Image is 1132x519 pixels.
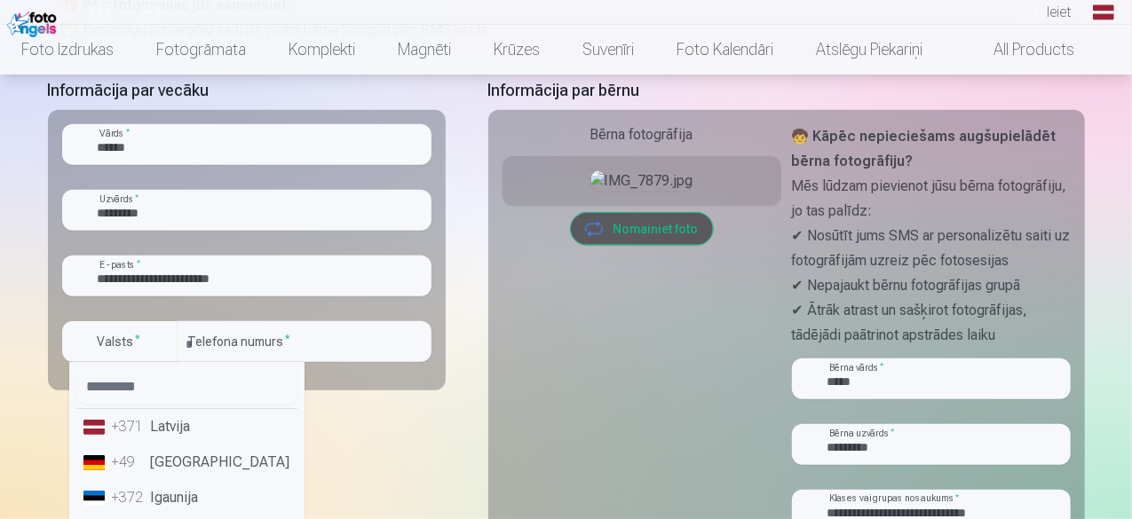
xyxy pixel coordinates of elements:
[112,416,147,437] div: +371
[76,480,297,515] li: Igaunija
[62,321,178,362] button: Valsts*
[792,128,1057,169] strong: 🧒 Kāpēc nepieciešams augšupielādēt bērna fotogrāfiju?
[267,25,376,75] a: Komplekti
[792,224,1071,273] p: ✔ Nosūtīt jums SMS ar personalizētu saiti uz fotogrāfijām uzreiz pēc fotosesijas
[792,174,1071,224] p: Mēs lūdzam pievienot jūsu bērna fotogrāfiju, jo tas palīdz:
[376,25,472,75] a: Magnēti
[112,487,147,508] div: +372
[503,124,781,145] div: Bērna fotogrāfija
[91,333,148,350] label: Valsts
[571,213,713,245] button: Nomainiet foto
[488,78,1085,103] h5: Informācija par bērnu
[795,25,944,75] a: Atslēgu piekariņi
[48,78,446,103] h5: Informācija par vecāku
[792,298,1071,348] p: ✔ Ātrāk atrast un sašķirot fotogrāfijas, tādējādi paātrinot apstrādes laiku
[655,25,795,75] a: Foto kalendāri
[792,273,1071,298] p: ✔ Nepajaukt bērnu fotogrāfijas grupā
[135,25,267,75] a: Fotogrāmata
[62,362,178,376] div: Lauks ir obligāts
[76,409,297,444] li: Latvija
[472,25,561,75] a: Krūzes
[944,25,1096,75] a: All products
[76,444,297,480] li: [GEOGRAPHIC_DATA]
[7,7,61,37] img: /fa1
[112,452,147,473] div: +49
[561,25,655,75] a: Suvenīri
[590,170,693,192] img: IMG_7879.jpg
